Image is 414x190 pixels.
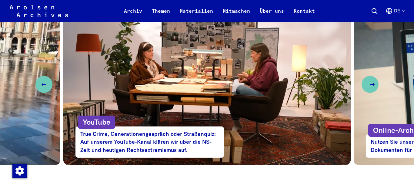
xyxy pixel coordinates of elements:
[289,7,320,22] a: Kontakt
[35,76,52,93] button: Previous slide
[218,7,255,22] a: Mitmachen
[255,7,289,22] a: Über uns
[119,4,320,18] nav: Primär
[63,4,351,165] a: YouTubeTrue Crime, Generationengespräch oder Straßenquiz: Auf unserem YouTube-Kanal klären wir üb...
[175,7,218,22] a: Materialien
[362,76,379,93] button: Next slide
[75,126,224,158] p: True Crime, Generationengespräch oder Straßenquiz: Auf unserem YouTube-Kanal klären wir über die ...
[78,116,115,129] p: YouTube
[119,7,147,22] a: Archiv
[386,7,405,22] button: Deutsch, Sprachauswahl
[63,4,351,165] li: 5 / 5
[12,164,27,178] img: Zustimmung ändern
[147,7,175,22] a: Themen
